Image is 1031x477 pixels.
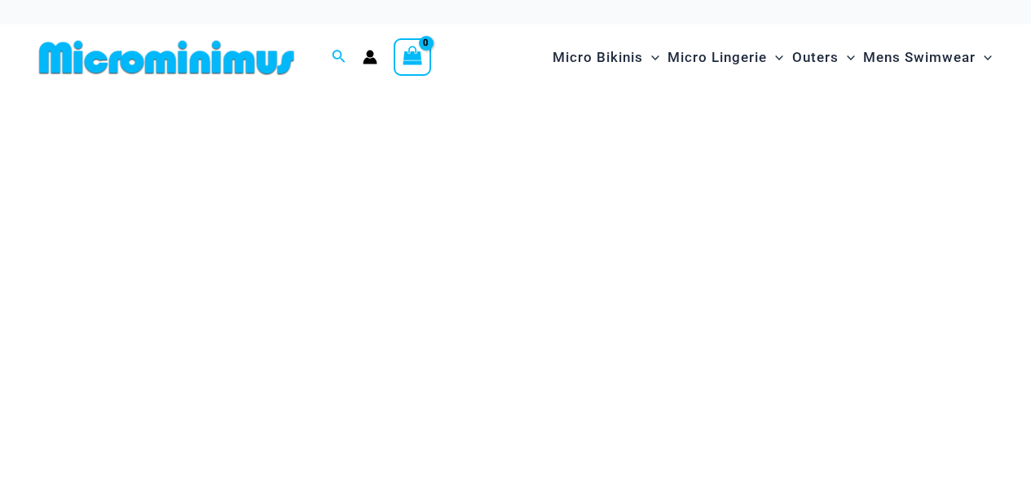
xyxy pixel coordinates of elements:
[363,50,377,64] a: Account icon link
[839,37,855,78] span: Menu Toggle
[767,37,783,78] span: Menu Toggle
[332,47,346,68] a: Search icon link
[792,37,839,78] span: Outers
[643,37,659,78] span: Menu Toggle
[553,37,643,78] span: Micro Bikinis
[859,33,996,82] a: Mens SwimwearMenu ToggleMenu Toggle
[863,37,976,78] span: Mens Swimwear
[788,33,859,82] a: OutersMenu ToggleMenu Toggle
[394,38,431,76] a: View Shopping Cart, empty
[33,39,301,76] img: MM SHOP LOGO FLAT
[663,33,787,82] a: Micro LingerieMenu ToggleMenu Toggle
[549,33,663,82] a: Micro BikinisMenu ToggleMenu Toggle
[668,37,767,78] span: Micro Lingerie
[546,30,998,85] nav: Site Navigation
[976,37,992,78] span: Menu Toggle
